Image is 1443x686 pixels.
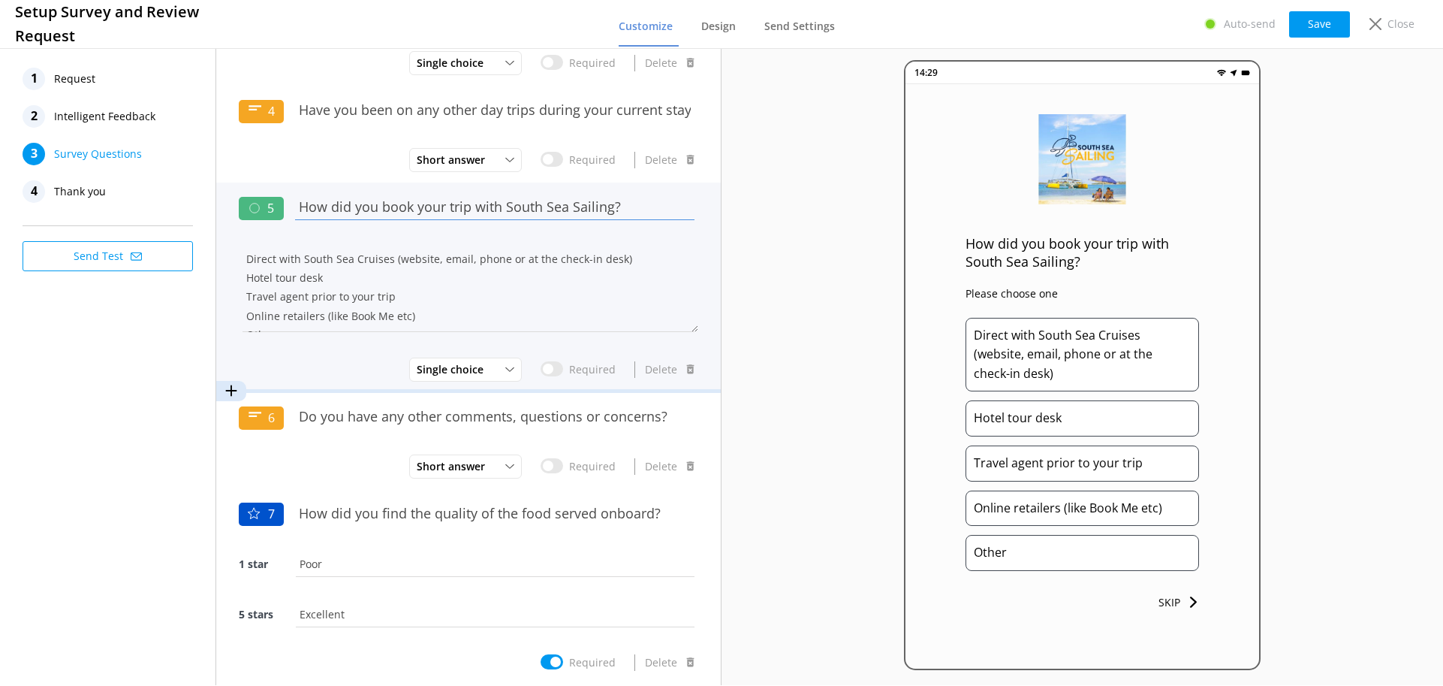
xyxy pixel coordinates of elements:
[1289,11,1350,38] button: Save
[291,497,698,530] input: Enter your question here
[239,100,284,124] div: 4
[643,48,698,78] button: Delete
[966,234,1199,270] p: How did you book your trip with South Sea Sailing?
[643,452,698,482] button: Delete
[23,143,45,165] div: 3
[643,145,698,175] button: Delete
[966,491,1199,527] div: Online retailers (like Book Me etc)
[569,654,616,671] label: Required
[239,606,291,623] label: 5 stars
[23,180,45,203] div: 4
[1224,16,1276,32] p: Auto-send
[417,152,494,168] span: Short answer
[643,355,698,385] button: Delete
[619,19,673,34] span: Customize
[1241,68,1250,77] img: battery.png
[417,361,493,378] span: Single choice
[239,197,284,221] div: 5
[1217,68,1226,77] img: wifi.png
[23,105,45,128] div: 2
[764,19,835,34] span: Send Settings
[54,180,106,203] span: Thank you
[1229,68,1238,77] img: near-me.png
[1387,16,1414,32] p: Close
[417,55,493,71] span: Single choice
[239,406,284,431] div: 6
[643,648,698,678] button: Delete
[569,55,616,71] label: Required
[239,503,284,527] div: 7
[23,68,45,90] div: 1
[54,105,155,128] span: Intelligent Feedback
[966,400,1199,437] div: Hotel tour desk
[291,93,698,127] input: Enter your question here
[966,446,1199,482] div: Travel agent prior to your trip
[1038,114,1127,204] img: 56-1655167933.JPG
[569,152,616,168] label: Required
[54,68,95,90] span: Request
[701,19,736,34] span: Design
[23,241,193,271] button: Send Test
[1158,588,1199,618] button: SKIP
[417,458,494,475] span: Short answer
[966,318,1199,392] div: Direct with South Sea Cruises (website, email, phone or at the check-in desk)
[569,458,616,475] label: Required
[966,286,1199,302] p: Please choose one
[291,190,698,224] input: Enter your question here
[569,361,616,378] label: Required
[239,242,698,332] textarea: Direct with South Sea Cruises (website, email, phone or at the check-in desk) Hotel tour desk Tra...
[966,535,1199,571] div: Other
[239,556,291,573] label: 1 star
[914,65,938,80] p: 14:29
[54,143,142,165] span: Survey Questions
[291,400,698,434] input: Enter your question here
